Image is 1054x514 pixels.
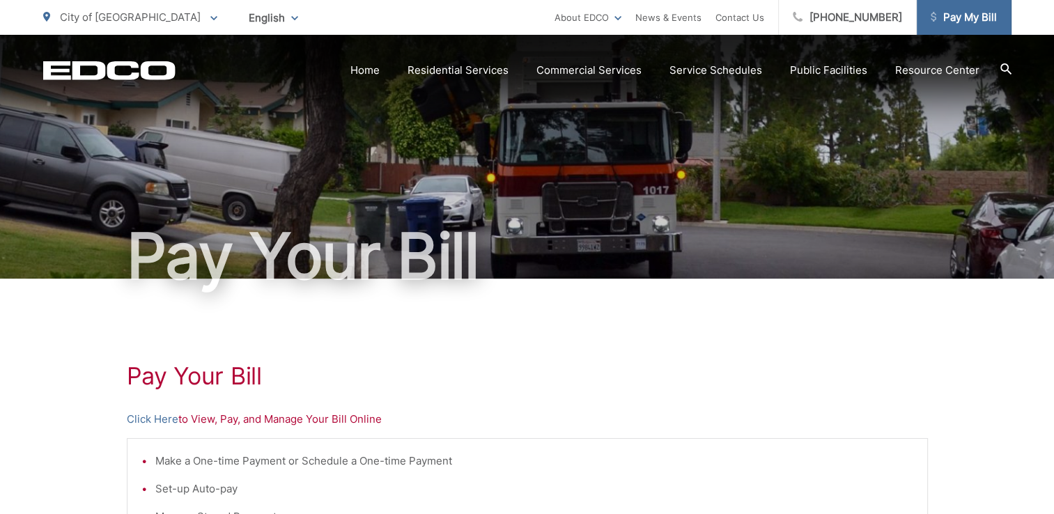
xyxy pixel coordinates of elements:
a: Resource Center [895,62,979,79]
li: Make a One-time Payment or Schedule a One-time Payment [155,453,913,469]
a: News & Events [635,9,702,26]
a: EDCD logo. Return to the homepage. [43,61,176,80]
a: About EDCO [555,9,621,26]
h1: Pay Your Bill [43,221,1012,291]
a: Contact Us [715,9,764,26]
h1: Pay Your Bill [127,362,928,390]
a: Home [350,62,380,79]
li: Set-up Auto-pay [155,481,913,497]
span: English [238,6,309,30]
a: Click Here [127,411,178,428]
span: City of [GEOGRAPHIC_DATA] [60,10,201,24]
p: to View, Pay, and Manage Your Bill Online [127,411,928,428]
a: Service Schedules [669,62,762,79]
span: Pay My Bill [931,9,997,26]
a: Residential Services [408,62,509,79]
a: Public Facilities [790,62,867,79]
a: Commercial Services [536,62,642,79]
